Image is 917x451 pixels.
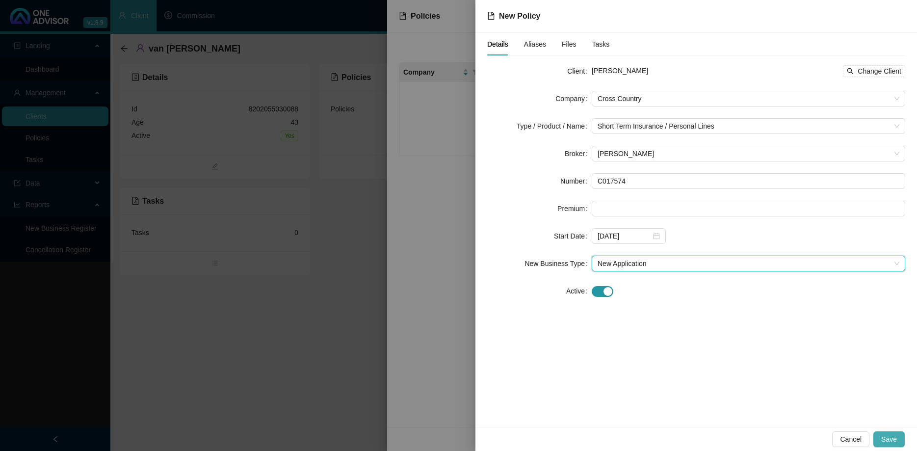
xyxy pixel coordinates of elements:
[592,41,610,48] span: Tasks
[517,118,592,134] label: Type / Product / Name
[881,434,897,445] span: Save
[555,91,592,106] label: Company
[565,146,592,161] label: Broker
[598,119,899,133] span: Short Term Insurance / Personal Lines
[832,431,869,447] button: Cancel
[524,41,546,48] span: Aliases
[598,146,899,161] span: Renier Van Rooyen
[598,231,651,241] input: Select date
[566,283,592,299] label: Active
[843,65,905,77] button: Change Client
[554,228,592,244] label: Start Date
[560,173,592,189] label: Number
[840,434,862,445] span: Cancel
[487,12,495,20] span: file-text
[858,66,901,77] span: Change Client
[592,67,648,75] span: [PERSON_NAME]
[562,41,576,48] span: Files
[847,68,854,75] span: search
[524,256,592,271] label: New Business Type
[499,12,540,20] span: New Policy
[557,201,592,216] label: Premium
[487,41,508,48] span: Details
[598,256,899,271] span: New Application
[873,431,905,447] button: Save
[598,91,899,106] span: Cross Country
[567,63,592,79] label: Client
